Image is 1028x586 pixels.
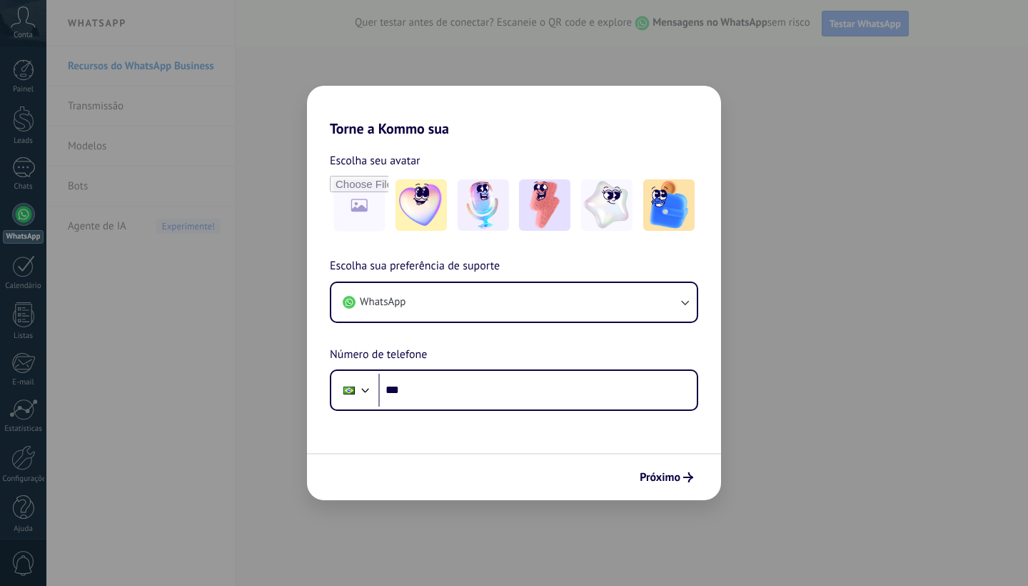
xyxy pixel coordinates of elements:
img: -3.jpeg [519,179,570,231]
span: Escolha sua preferência de suporte [330,257,500,276]
h2: Torne a Kommo sua [307,86,721,137]
span: Escolha seu avatar [330,152,420,170]
img: -1.jpeg [395,179,447,231]
img: -4.jpeg [581,179,633,231]
button: Próximo [633,465,700,490]
img: -5.jpeg [643,179,695,231]
div: Brazil: + 55 [336,375,363,405]
span: Próximo [640,472,680,482]
img: -2.jpeg [458,179,509,231]
button: WhatsApp [331,283,697,322]
span: Número de telefone [330,346,427,364]
span: WhatsApp [360,295,405,309]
